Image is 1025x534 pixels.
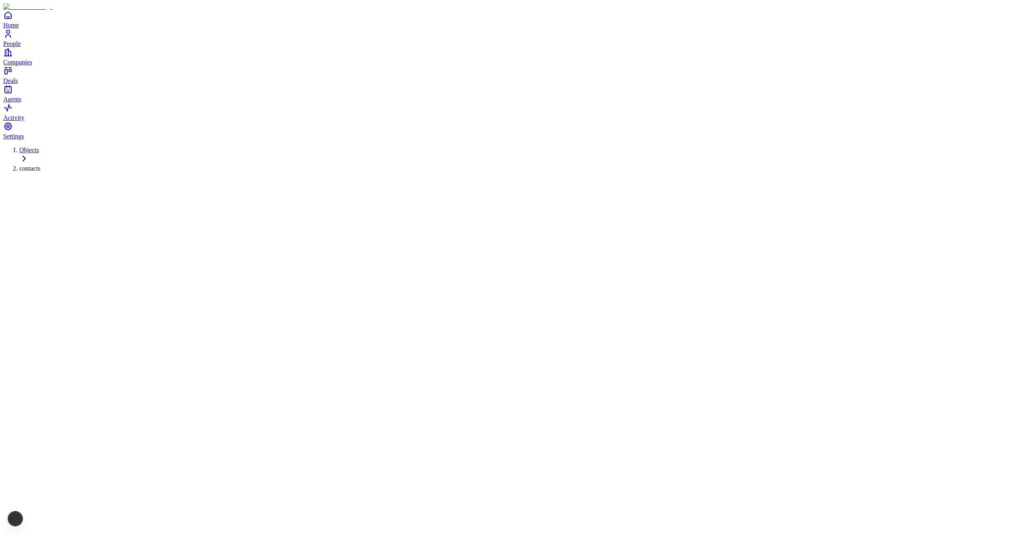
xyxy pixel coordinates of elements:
span: Agents [3,96,21,103]
span: Home [3,22,19,29]
a: Deals [3,66,1022,84]
a: Companies [3,47,1022,66]
span: Activity [3,114,24,121]
nav: Breadcrumb [3,146,1022,172]
a: Objects [19,146,39,153]
img: Item Brain Logo [3,3,53,10]
span: Settings [3,133,24,140]
a: People [3,29,1022,47]
a: Settings [3,122,1022,140]
a: Activity [3,103,1022,121]
a: Agents [3,85,1022,103]
span: Deals [3,77,18,84]
span: contacts [19,165,40,172]
a: Home [3,10,1022,29]
span: People [3,40,21,47]
span: Companies [3,59,32,66]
